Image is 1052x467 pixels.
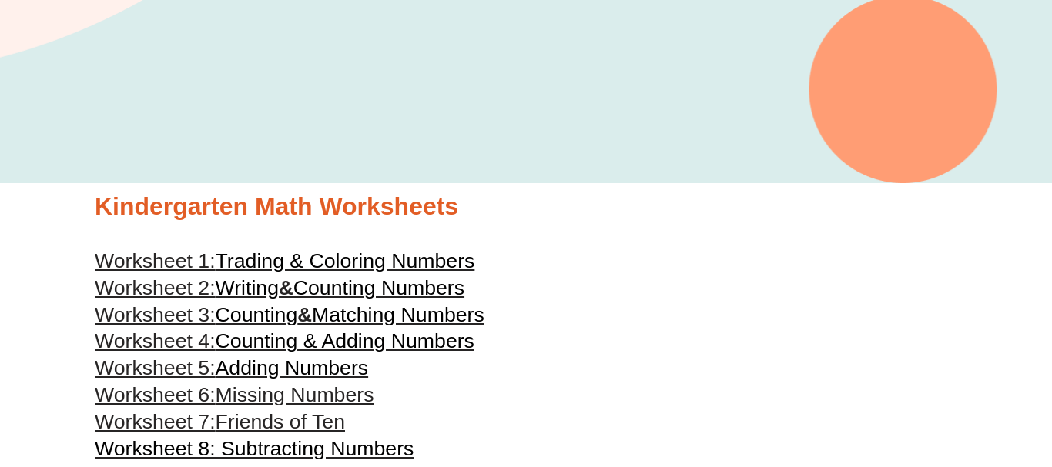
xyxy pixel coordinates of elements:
span: Worksheet 7: [95,410,216,433]
span: Counting & Adding Numbers [216,329,474,352]
span: Worksheet 1: [95,249,216,272]
span: Counting Numbers [293,276,464,299]
a: Worksheet 3:Counting&Matching Numbers [95,303,484,326]
span: Worksheet 2: [95,276,216,299]
span: Friends of Ten [216,410,345,433]
a: Worksheet 1:Trading & Coloring Numbers [95,249,474,272]
a: Worksheet 7:Friends of Ten [95,410,345,433]
span: Missing Numbers [216,383,374,406]
span: Worksheet 6: [95,383,216,406]
a: Worksheet 6:Missing Numbers [95,383,374,406]
a: Worksheet 2:Writing&Counting Numbers [95,276,464,299]
span: Counting [216,303,298,326]
a: Worksheet 5:Adding Numbers [95,356,368,379]
span: Adding Numbers [216,356,369,379]
span: Worksheet 5: [95,356,216,379]
a: Worksheet 8: Subtracting Numbers [95,437,414,460]
span: Worksheet 4: [95,329,216,352]
iframe: Chat Widget [975,393,1052,467]
a: Worksheet 4:Counting & Adding Numbers [95,329,474,352]
span: Writing [216,276,279,299]
span: Matching Numbers [312,303,484,326]
span: Worksheet 3: [95,303,216,326]
span: Trading & Coloring Numbers [216,249,475,272]
h2: Kindergarten Math Worksheets [95,191,957,223]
